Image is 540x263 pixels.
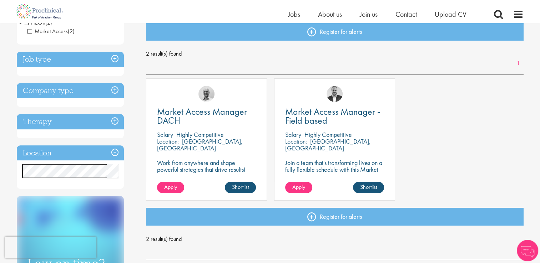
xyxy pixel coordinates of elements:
p: Join a team that's transforming lives on a fully flexible schedule with this Market Access Manage... [285,159,384,180]
h3: Therapy [17,114,124,129]
span: Market Access [27,27,75,35]
a: Market Access Manager DACH [157,107,256,125]
p: [GEOGRAPHIC_DATA], [GEOGRAPHIC_DATA] [157,137,243,152]
a: Upload CV [435,10,466,19]
p: Highly Competitive [304,130,352,139]
span: (2) [68,27,75,35]
a: Apply [157,182,184,193]
img: Chatbot [517,240,538,261]
span: 2 result(s) found [146,234,524,244]
h3: Company type [17,83,124,98]
a: 1 [513,59,524,67]
a: 1 [513,244,524,253]
p: Work from anywhere and shape powerful strategies that drive results! Enjoy the freedom of remote ... [157,159,256,186]
a: Market Access Manager - Field based [285,107,384,125]
a: Shortlist [225,182,256,193]
a: Shortlist [353,182,384,193]
span: 2 result(s) found [146,48,524,59]
p: [GEOGRAPHIC_DATA], [GEOGRAPHIC_DATA] [285,137,371,152]
a: Apply [285,182,312,193]
a: Register for alerts [146,23,524,41]
span: Apply [164,183,177,191]
iframe: reCAPTCHA [5,237,96,258]
span: Location: [157,137,179,145]
span: Apply [292,183,305,191]
span: Salary [157,130,173,139]
a: Join us [360,10,378,19]
span: Market Access Manager - Field based [285,105,380,127]
span: Market Access [27,27,68,35]
a: Register for alerts [146,208,524,226]
a: Jobs [288,10,300,19]
h3: Location [17,145,124,161]
p: Highly Competitive [176,130,224,139]
h3: Job type [17,52,124,67]
a: About us [318,10,342,19]
img: Jake Robinson [198,86,215,102]
span: Location: [285,137,307,145]
a: Contact [395,10,417,19]
span: Market Access Manager DACH [157,105,247,127]
span: Salary [285,130,301,139]
img: Aitor Melia [327,86,343,102]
